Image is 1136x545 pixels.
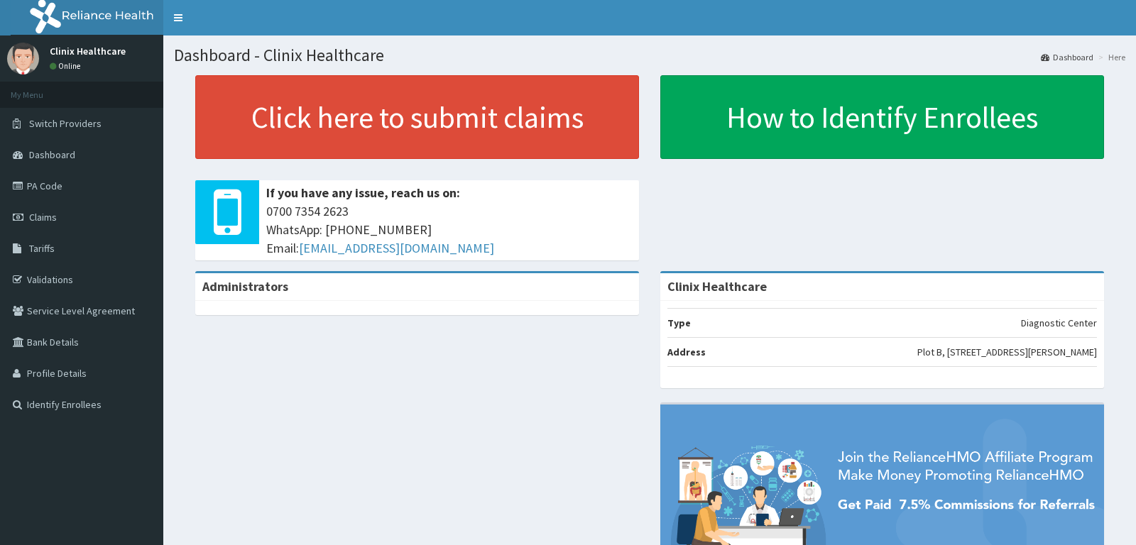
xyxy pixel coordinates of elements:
span: Dashboard [29,148,75,161]
a: [EMAIL_ADDRESS][DOMAIN_NAME] [299,240,494,256]
span: 0700 7354 2623 WhatsApp: [PHONE_NUMBER] Email: [266,202,632,257]
b: Administrators [202,278,288,294]
strong: Clinix Healthcare [667,278,767,294]
a: How to Identify Enrollees [660,75,1104,159]
span: Tariffs [29,242,55,255]
p: Clinix Healthcare [50,46,126,56]
a: Dashboard [1041,51,1093,63]
li: Here [1095,51,1125,63]
b: If you have any issue, reach us on: [266,185,460,201]
h1: Dashboard - Clinix Healthcare [174,46,1125,65]
a: Online [50,61,84,71]
p: Plot B, [STREET_ADDRESS][PERSON_NAME] [917,345,1097,359]
a: Click here to submit claims [195,75,639,159]
p: Diagnostic Center [1021,316,1097,330]
span: Claims [29,211,57,224]
span: Switch Providers [29,117,102,130]
img: User Image [7,43,39,75]
b: Address [667,346,706,358]
b: Type [667,316,691,329]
